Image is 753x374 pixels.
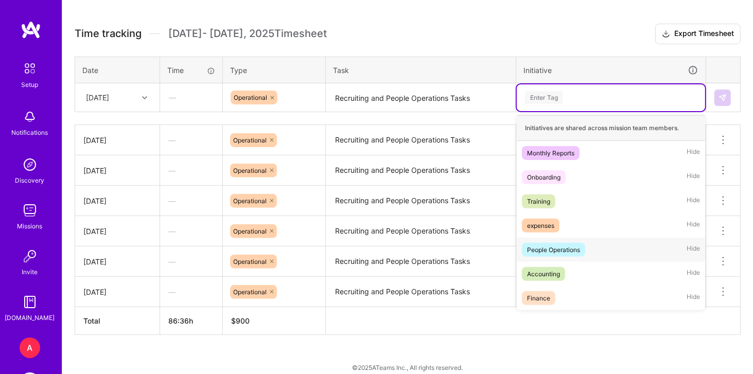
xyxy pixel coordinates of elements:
div: — [160,248,222,275]
span: Hide [687,291,700,305]
div: People Operations [527,244,580,255]
span: Hide [687,243,700,257]
div: [DATE] [83,256,151,267]
th: Type [223,57,326,83]
div: Invite [22,266,38,277]
span: Hide [687,267,700,281]
span: Operational [233,136,267,144]
img: guide book [20,292,40,312]
textarea: Recruiting and People Operations Tasks [327,187,515,215]
img: setup [19,58,41,79]
div: — [160,187,222,215]
i: icon Download [662,29,670,40]
div: [DATE] [83,226,151,237]
img: discovery [20,154,40,175]
span: Operational [234,94,267,101]
div: Initiative [523,64,698,76]
i: icon Chevron [142,95,147,100]
th: Date [75,57,160,83]
div: [DATE] [83,195,151,206]
div: — [161,84,222,111]
span: Hide [687,219,700,233]
div: — [160,278,222,306]
span: Operational [233,258,267,265]
textarea: Recruiting and People Operations Tasks [327,278,515,306]
th: $900 [223,307,326,335]
a: A [17,337,43,358]
button: Export Timesheet [655,24,741,44]
span: Hide [687,194,700,208]
div: [DATE] [83,287,151,297]
span: Operational [233,288,267,296]
div: — [160,218,222,245]
th: Total [75,307,160,335]
textarea: Recruiting and People Operations Tasks [327,217,515,245]
textarea: Recruiting and People Operations Tasks [327,126,515,155]
div: Enter Tag [525,90,563,105]
img: Submit [719,94,727,102]
div: Setup [22,79,39,90]
img: bell [20,106,40,127]
span: Hide [687,146,700,160]
span: [DATE] - [DATE] , 2025 Timesheet [168,27,327,40]
div: Onboarding [527,172,561,183]
div: expenses [527,220,554,231]
div: Missions [17,221,43,231]
div: A [20,337,40,358]
div: Discovery [15,175,45,186]
div: — [160,127,222,154]
th: Task [326,57,516,83]
span: Hide [687,170,700,184]
span: Operational [233,167,267,174]
textarea: Recruiting and People Operations Tasks [327,247,515,276]
div: Training [527,196,550,207]
div: Initiatives are shared across mission team members. [517,115,705,141]
div: [DOMAIN_NAME] [5,312,55,323]
span: Operational [233,227,267,235]
div: [DATE] [83,135,151,146]
th: 86:36h [160,307,223,335]
span: Operational [233,197,267,205]
textarea: Recruiting and People Operations Tasks [327,84,515,112]
span: Time tracking [75,27,142,40]
div: Accounting [527,269,560,279]
img: logo [21,21,41,39]
div: Time [167,65,215,76]
div: [DATE] [83,165,151,176]
div: [DATE] [86,92,109,103]
div: Notifications [12,127,48,138]
img: Invite [20,246,40,266]
div: — [160,157,222,184]
img: teamwork [20,200,40,221]
div: Finance [527,293,550,304]
div: Monthly Reports [527,148,574,158]
textarea: Recruiting and People Operations Tasks [327,156,515,185]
